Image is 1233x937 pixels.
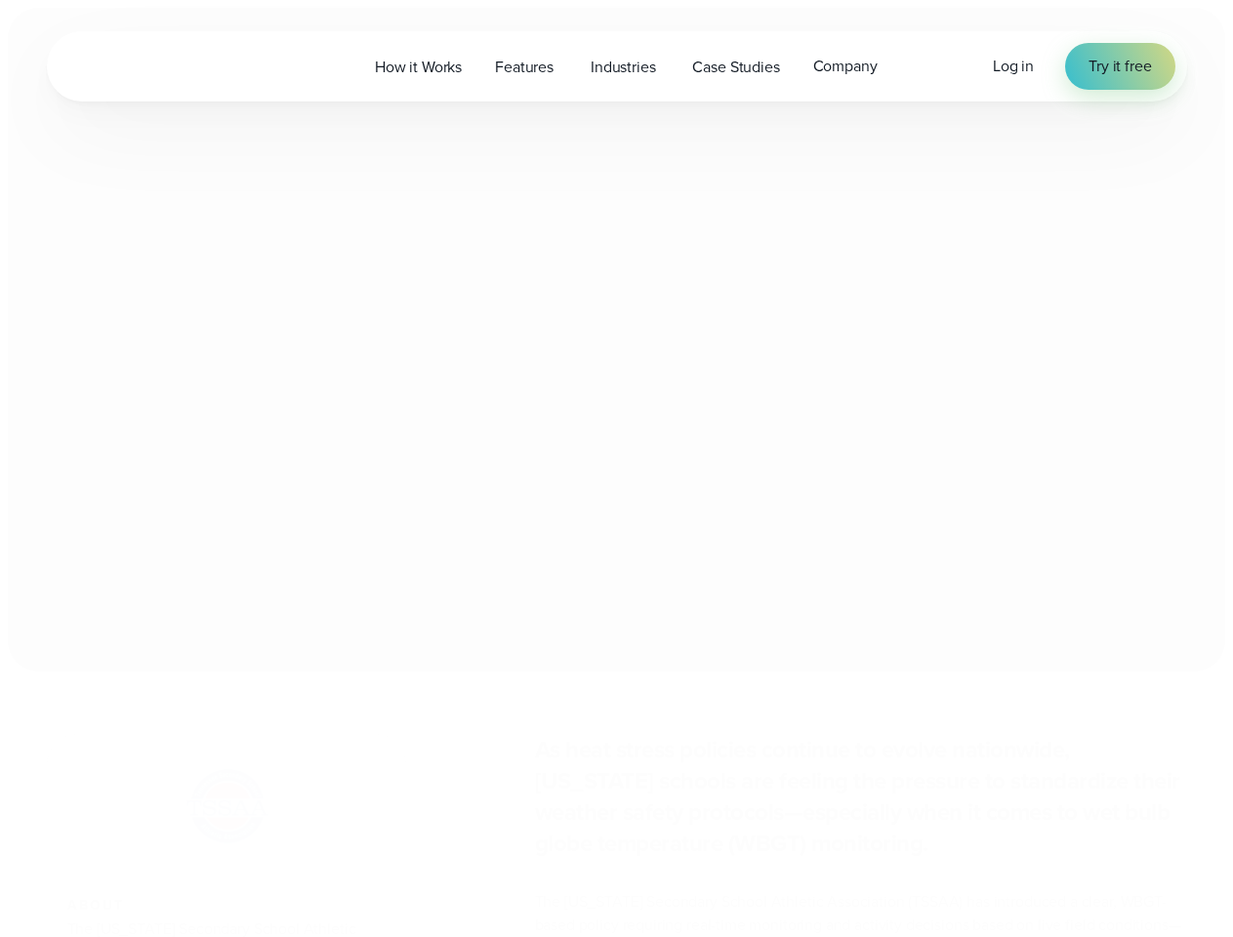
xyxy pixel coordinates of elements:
[993,55,1034,77] span: Log in
[813,55,878,78] span: Company
[692,56,779,79] span: Case Studies
[375,56,462,79] span: How it Works
[676,47,796,87] a: Case Studies
[591,56,655,79] span: Industries
[1065,43,1174,90] a: Try it free
[358,47,478,87] a: How it Works
[495,56,554,79] span: Features
[993,55,1034,78] a: Log in
[1089,55,1151,78] span: Try it free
